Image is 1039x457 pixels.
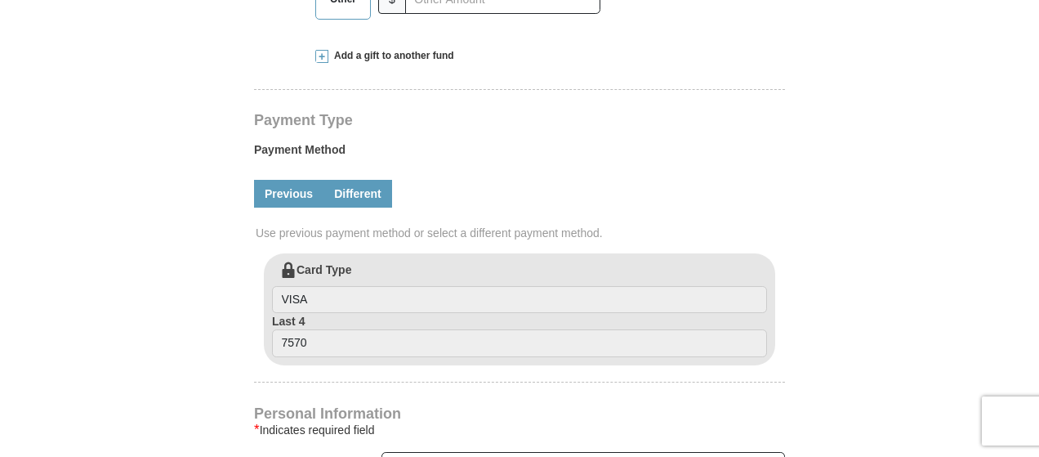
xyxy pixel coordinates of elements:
label: Card Type [272,262,767,314]
label: Payment Method [254,141,785,166]
input: Last 4 [272,329,767,357]
h4: Personal Information [254,407,785,420]
input: Card Type [272,286,767,314]
a: Different [323,180,392,208]
span: Add a gift to another fund [328,49,454,63]
label: Last 4 [272,313,767,357]
h4: Payment Type [254,114,785,127]
span: Use previous payment method or select a different payment method. [256,225,787,241]
a: Previous [254,180,323,208]
div: Indicates required field [254,420,785,440]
